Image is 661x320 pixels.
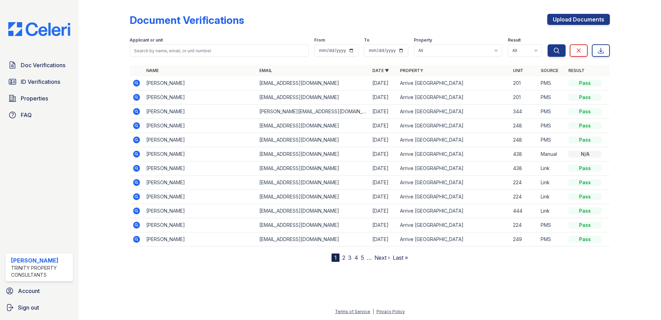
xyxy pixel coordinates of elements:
td: [DATE] [370,176,397,190]
td: Arrive [GEOGRAPHIC_DATA] [397,161,510,176]
a: Result [568,68,585,73]
label: To [364,37,370,43]
span: Doc Verifications [21,61,65,69]
td: PMS [538,119,566,133]
td: [PERSON_NAME] [143,161,257,176]
td: Link [538,176,566,190]
a: ID Verifications [6,75,73,89]
a: Unit [513,68,523,73]
td: 248 [510,133,538,147]
button: Sign out [3,301,76,314]
td: 444 [510,204,538,218]
td: [DATE] [370,218,397,232]
td: [PERSON_NAME] [143,176,257,190]
td: PMS [538,218,566,232]
span: FAQ [21,111,32,119]
td: [EMAIL_ADDRESS][DOMAIN_NAME] [257,76,370,90]
td: [DATE] [370,147,397,161]
td: 438 [510,147,538,161]
a: 3 [348,254,352,261]
td: Link [538,161,566,176]
span: ID Verifications [21,78,60,86]
label: Applicant or unit [130,37,163,43]
td: [PERSON_NAME] [143,133,257,147]
td: PMS [538,76,566,90]
span: … [367,254,372,262]
td: Arrive [GEOGRAPHIC_DATA] [397,133,510,147]
td: 201 [510,90,538,105]
a: Email [259,68,272,73]
td: [PERSON_NAME] [143,218,257,232]
td: [PERSON_NAME] [143,90,257,105]
a: Upload Documents [547,14,610,25]
td: [PERSON_NAME] [143,119,257,133]
td: [DATE] [370,204,397,218]
td: 201 [510,76,538,90]
a: 2 [342,254,345,261]
td: [DATE] [370,76,397,90]
a: Source [541,68,558,73]
td: [PERSON_NAME] [143,232,257,247]
td: 224 [510,190,538,204]
td: [PERSON_NAME] [143,76,257,90]
a: Name [146,68,159,73]
td: [PERSON_NAME] [143,147,257,161]
input: Search by name, email, or unit number [130,44,309,57]
td: [PERSON_NAME][EMAIL_ADDRESS][DOMAIN_NAME] [257,105,370,119]
td: Arrive [GEOGRAPHIC_DATA] [397,90,510,105]
div: 1 [332,254,339,262]
td: Arrive [GEOGRAPHIC_DATA] [397,105,510,119]
td: [DATE] [370,190,397,204]
td: [DATE] [370,161,397,176]
div: [PERSON_NAME] [11,256,70,265]
div: Pass [568,193,602,200]
td: Arrive [GEOGRAPHIC_DATA] [397,147,510,161]
td: [EMAIL_ADDRESS][DOMAIN_NAME] [257,190,370,204]
td: [EMAIL_ADDRESS][DOMAIN_NAME] [257,119,370,133]
a: Privacy Policy [376,309,405,314]
a: Date ▼ [372,68,389,73]
td: Manual [538,147,566,161]
a: Property [400,68,423,73]
td: 224 [510,218,538,232]
div: | [373,309,374,314]
label: From [314,37,325,43]
span: Sign out [18,303,39,312]
a: Properties [6,91,73,105]
div: Pass [568,165,602,172]
td: [EMAIL_ADDRESS][DOMAIN_NAME] [257,161,370,176]
td: Arrive [GEOGRAPHIC_DATA] [397,232,510,247]
label: Result [508,37,521,43]
td: 438 [510,161,538,176]
div: Pass [568,122,602,129]
td: Arrive [GEOGRAPHIC_DATA] [397,204,510,218]
a: Next › [374,254,390,261]
div: Pass [568,236,602,243]
a: Last » [393,254,408,261]
td: Arrive [GEOGRAPHIC_DATA] [397,176,510,190]
td: Arrive [GEOGRAPHIC_DATA] [397,76,510,90]
td: PMS [538,105,566,119]
td: PMS [538,133,566,147]
td: 224 [510,176,538,190]
td: 248 [510,119,538,133]
td: Arrive [GEOGRAPHIC_DATA] [397,119,510,133]
td: Link [538,190,566,204]
td: 249 [510,232,538,247]
a: FAQ [6,108,73,122]
td: [DATE] [370,90,397,105]
div: Trinity Property Consultants [11,265,70,278]
div: Pass [568,207,602,214]
td: [DATE] [370,232,397,247]
div: Pass [568,108,602,115]
td: [EMAIL_ADDRESS][DOMAIN_NAME] [257,204,370,218]
td: PMS [538,232,566,247]
a: 5 [361,254,364,261]
div: Pass [568,179,602,186]
div: Pass [568,222,602,229]
img: CE_Logo_Blue-a8612792a0a2168367f1c8372b55b34899dd931a85d93a1a3d3e32e68fde9ad4.png [3,22,76,36]
label: Property [414,37,432,43]
div: N/A [568,151,602,158]
span: Account [18,287,40,295]
div: Pass [568,136,602,143]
